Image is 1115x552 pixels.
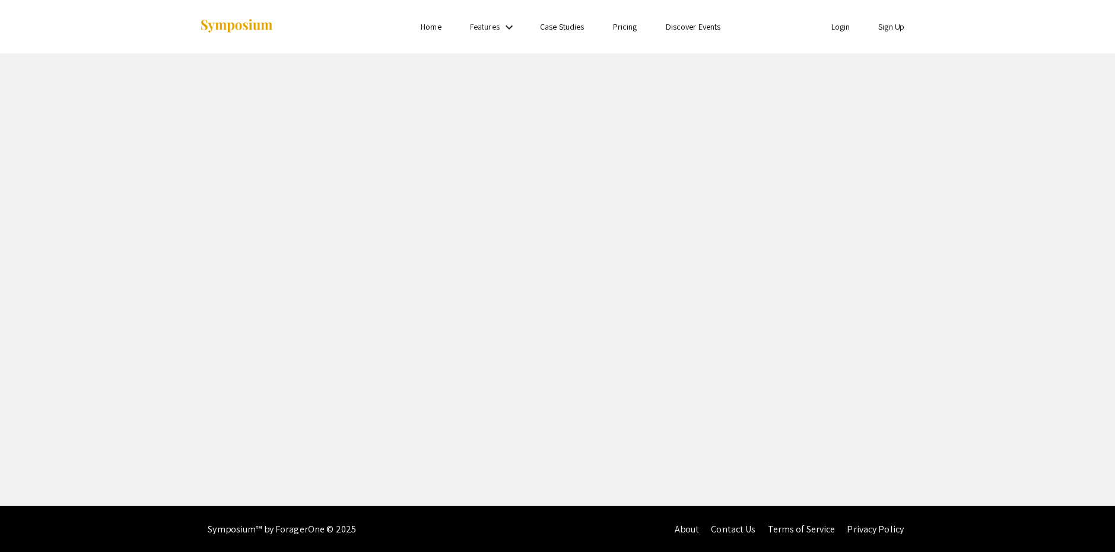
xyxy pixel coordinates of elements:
a: Contact Us [709,522,754,534]
a: Discover Events [664,21,719,32]
a: Sign Up [876,21,903,32]
a: Pricing [611,21,636,32]
div: Symposium™ by ForagerOne © 2025 [208,505,355,552]
img: Symposium by ForagerOne [199,18,273,34]
a: Home [420,21,440,32]
a: Login [829,21,848,32]
a: Features [469,21,498,32]
a: About [673,522,698,534]
a: Terms of Service [765,522,833,534]
a: Privacy Policy [845,522,901,534]
a: Case Studies [539,21,583,32]
mat-icon: Expand Features list [501,20,515,34]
